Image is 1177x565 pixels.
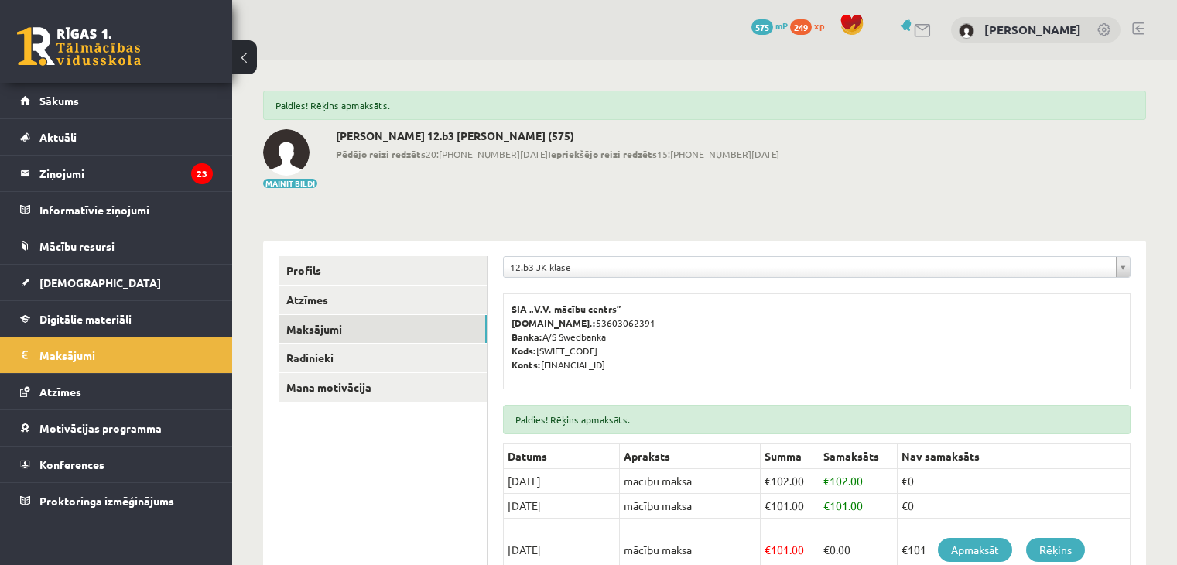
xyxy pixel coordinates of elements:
[20,483,213,519] a: Proktoringa izmēģinājums
[512,344,536,357] b: Kods:
[20,156,213,191] a: Ziņojumi23
[263,179,317,188] button: Mainīt bildi
[823,498,830,512] span: €
[620,494,761,519] td: mācību maksa
[20,228,213,264] a: Mācību resursi
[620,444,761,469] th: Apraksts
[504,257,1130,277] a: 12.b3 JK klase
[20,447,213,482] a: Konferences
[984,22,1081,37] a: [PERSON_NAME]
[336,148,426,160] b: Pēdējo reizi redzēts
[823,474,830,488] span: €
[20,337,213,373] a: Maksājumi
[959,23,974,39] img: Nikolass Senitagoja
[512,330,542,343] b: Banka:
[39,94,79,108] span: Sākums
[790,19,812,35] span: 249
[819,444,897,469] th: Samaksāts
[512,317,596,329] b: [DOMAIN_NAME].:
[620,469,761,494] td: mācību maksa
[263,129,310,176] img: Nikolass Senitagoja
[17,27,141,66] a: Rīgas 1. Tālmācības vidusskola
[751,19,773,35] span: 575
[20,119,213,155] a: Aktuāli
[512,358,541,371] b: Konts:
[512,303,622,315] b: SIA „V.V. mācību centrs”
[39,312,132,326] span: Digitālie materiāli
[765,543,771,556] span: €
[504,444,620,469] th: Datums
[39,239,115,253] span: Mācību resursi
[819,494,897,519] td: 101.00
[39,156,213,191] legend: Ziņojumi
[39,130,77,144] span: Aktuāli
[336,147,779,161] span: 20:[PHONE_NUMBER][DATE] 15:[PHONE_NUMBER][DATE]
[814,19,824,32] span: xp
[279,315,487,344] a: Maksājumi
[39,385,81,399] span: Atzīmes
[823,543,830,556] span: €
[761,469,819,494] td: 102.00
[548,148,657,160] b: Iepriekšējo reizi redzēts
[897,444,1130,469] th: Nav samaksāts
[20,192,213,228] a: Informatīvie ziņojumi
[263,91,1146,120] div: Paldies! Rēķins apmaksāts.
[39,192,213,228] legend: Informatīvie ziņojumi
[775,19,788,32] span: mP
[39,276,161,289] span: [DEMOGRAPHIC_DATA]
[39,421,162,435] span: Motivācijas programma
[512,302,1122,372] p: 53603062391 A/S Swedbanka [SWIFT_CODE] [FINANCIAL_ID]
[897,494,1130,519] td: €0
[20,265,213,300] a: [DEMOGRAPHIC_DATA]
[765,474,771,488] span: €
[503,405,1131,434] div: Paldies! Rēķins apmaksāts.
[191,163,213,184] i: 23
[39,337,213,373] legend: Maksājumi
[510,257,1110,277] span: 12.b3 JK klase
[39,494,174,508] span: Proktoringa izmēģinājums
[765,498,771,512] span: €
[761,444,819,469] th: Summa
[20,410,213,446] a: Motivācijas programma
[279,344,487,372] a: Radinieki
[20,301,213,337] a: Digitālie materiāli
[20,83,213,118] a: Sākums
[279,256,487,285] a: Profils
[938,538,1012,562] a: Apmaksāt
[279,286,487,314] a: Atzīmes
[1026,538,1085,562] a: Rēķins
[897,469,1130,494] td: €0
[39,457,104,471] span: Konferences
[761,494,819,519] td: 101.00
[751,19,788,32] a: 575 mP
[279,373,487,402] a: Mana motivācija
[504,494,620,519] td: [DATE]
[336,129,779,142] h2: [PERSON_NAME] 12.b3 [PERSON_NAME] (575)
[790,19,832,32] a: 249 xp
[504,469,620,494] td: [DATE]
[20,374,213,409] a: Atzīmes
[819,469,897,494] td: 102.00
